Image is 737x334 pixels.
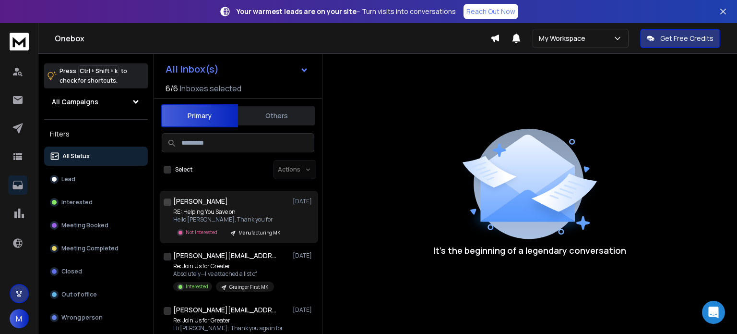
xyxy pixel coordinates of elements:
p: Manufacturing MK [238,229,280,236]
div: Open Intercom Messenger [702,301,725,324]
button: All Status [44,147,148,166]
p: Grainger First MK [229,284,268,291]
button: M [10,309,29,328]
button: Closed [44,262,148,281]
p: Lead [61,175,75,183]
p: Press to check for shortcuts. [59,66,127,86]
button: Interested [44,193,148,212]
h1: [PERSON_NAME] [173,197,228,206]
p: – Turn visits into conversations [237,7,456,16]
p: Meeting Booked [61,222,108,229]
span: 6 / 6 [166,83,178,94]
img: logo [10,33,29,50]
button: Wrong person [44,308,148,327]
p: Wrong person [61,314,103,322]
p: RE: Helping You Save on [173,208,286,216]
p: My Workspace [539,34,589,43]
p: [DATE] [293,306,314,314]
button: Get Free Credits [640,29,720,48]
p: Not Interested [186,229,217,236]
p: [DATE] [293,198,314,205]
button: Primary [161,104,238,127]
button: Meeting Booked [44,216,148,235]
h3: Inboxes selected [180,83,241,94]
button: Lead [44,170,148,189]
h1: All Inbox(s) [166,64,219,74]
h1: [PERSON_NAME][EMAIL_ADDRESS][DOMAIN_NAME] +1 [173,251,279,260]
h1: Onebox [55,33,490,44]
p: Re: Join Us for Greater [173,317,283,324]
button: Out of office [44,285,148,304]
p: Closed [61,268,82,275]
h1: All Campaigns [52,97,98,107]
p: Reach Out Now [466,7,515,16]
p: Interested [61,198,93,206]
p: [DATE] [293,252,314,260]
p: Hi [PERSON_NAME], Thank you again for [173,324,283,332]
p: Meeting Completed [61,245,119,252]
button: All Inbox(s) [158,60,316,79]
span: Ctrl + Shift + k [78,65,119,76]
h1: [PERSON_NAME][EMAIL_ADDRESS][DOMAIN_NAME] [173,305,279,315]
button: Others [238,105,315,126]
p: It’s the beginning of a legendary conversation [433,244,626,257]
button: Meeting Completed [44,239,148,258]
p: Get Free Credits [660,34,713,43]
a: Reach Out Now [464,4,518,19]
p: Re: Join Us for Greater [173,262,274,270]
p: Hello [PERSON_NAME], Thank you for [173,216,286,223]
label: Select [175,166,192,173]
p: Absolutely—I’ve attached a list of [173,270,274,278]
h3: Filters [44,127,148,141]
p: Interested [186,283,208,290]
p: All Status [62,152,90,160]
p: Out of office [61,291,97,298]
button: All Campaigns [44,92,148,111]
strong: Your warmest leads are on your site [237,7,357,16]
